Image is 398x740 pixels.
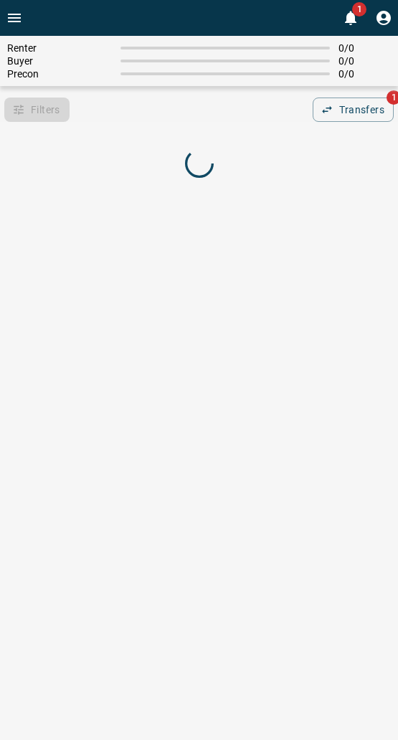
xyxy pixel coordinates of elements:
span: Buyer [7,55,112,67]
button: Transfers [313,98,394,122]
span: 1 [352,2,366,16]
span: Precon [7,68,112,80]
button: Profile [369,4,398,32]
span: 0 / 0 [338,42,391,54]
span: 0 / 0 [338,55,391,67]
button: 1 [336,4,365,32]
span: Renter [7,42,112,54]
span: 0 / 0 [338,68,391,80]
